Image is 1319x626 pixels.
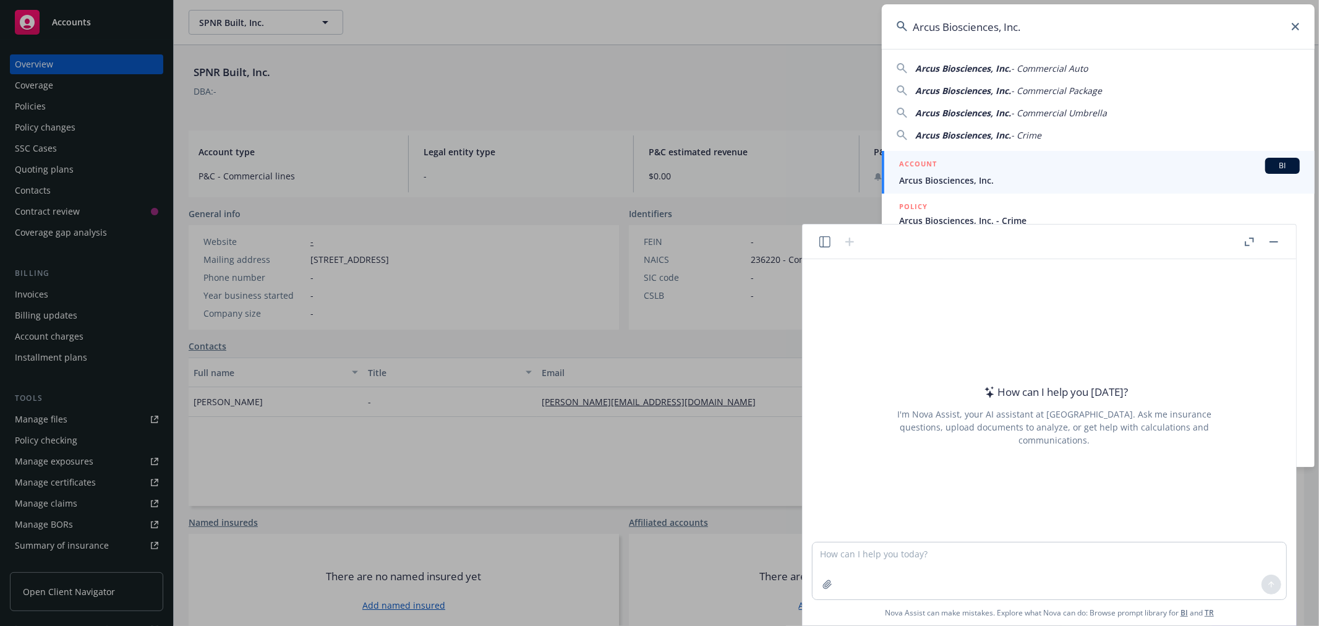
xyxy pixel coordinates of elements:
a: TR [1205,607,1214,618]
span: Nova Assist can make mistakes. Explore what Nova can do: Browse prompt library for and [885,600,1214,625]
span: Arcus Biosciences, Inc. - Crime [899,214,1300,227]
span: - Crime [1011,129,1041,141]
span: Arcus Biosciences, Inc. [915,62,1011,74]
span: BI [1270,160,1295,171]
h5: POLICY [899,200,928,213]
div: How can I help you [DATE]? [981,384,1129,400]
span: Arcus Biosciences, Inc. [915,129,1011,141]
span: Arcus Biosciences, Inc. [915,85,1011,96]
span: - Commercial Package [1011,85,1102,96]
a: POLICYArcus Biosciences, Inc. - CrimeW31D7A240401, [DATE]-[DATE] [882,194,1315,247]
span: Arcus Biosciences, Inc. [915,107,1011,119]
span: - Commercial Auto [1011,62,1088,74]
span: - Commercial Umbrella [1011,107,1107,119]
a: BI [1180,607,1188,618]
h5: ACCOUNT [899,158,937,173]
div: I'm Nova Assist, your AI assistant at [GEOGRAPHIC_DATA]. Ask me insurance questions, upload docum... [881,408,1228,447]
span: Arcus Biosciences, Inc. [899,174,1300,187]
input: Search... [882,4,1315,49]
a: ACCOUNTBIArcus Biosciences, Inc. [882,151,1315,194]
